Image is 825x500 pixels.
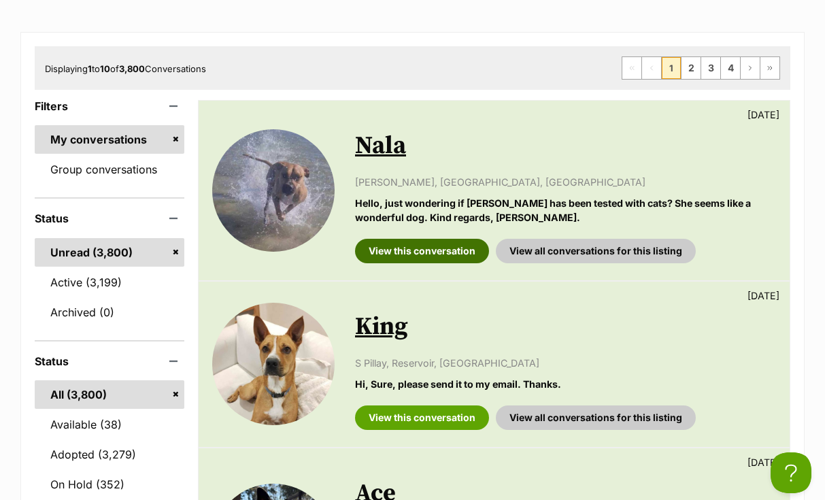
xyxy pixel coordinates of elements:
a: Active (3,199) [35,268,184,297]
header: Filters [35,100,184,112]
a: All (3,800) [35,380,184,409]
img: King [212,303,335,425]
a: View this conversation [355,239,489,263]
span: First page [622,57,641,79]
a: Page 4 [721,57,740,79]
iframe: Help Scout Beacon - Open [771,452,811,493]
img: Nala [212,129,335,252]
p: S Pillay, Reservoir, [GEOGRAPHIC_DATA] [355,356,776,370]
a: View all conversations for this listing [496,405,696,430]
p: [PERSON_NAME], [GEOGRAPHIC_DATA], [GEOGRAPHIC_DATA] [355,175,776,189]
a: Archived (0) [35,298,184,327]
a: On Hold (352) [35,470,184,499]
a: Available (38) [35,410,184,439]
p: Hi, Sure, please send it to my email. Thanks. [355,377,776,391]
a: Next page [741,57,760,79]
a: Page 2 [681,57,701,79]
a: My conversations [35,125,184,154]
a: View this conversation [355,405,489,430]
a: Group conversations [35,155,184,184]
p: [DATE] [747,288,779,303]
span: Page 1 [662,57,681,79]
p: [DATE] [747,107,779,122]
span: Previous page [642,57,661,79]
a: Page 3 [701,57,720,79]
header: Status [35,212,184,224]
nav: Pagination [622,56,780,80]
strong: 1 [88,63,92,74]
a: View all conversations for this listing [496,239,696,263]
a: Adopted (3,279) [35,440,184,469]
p: Hello, just wondering if [PERSON_NAME] has been tested with cats? She seems like a wonderful dog.... [355,196,776,225]
header: Status [35,355,184,367]
strong: 3,800 [119,63,145,74]
strong: 10 [100,63,110,74]
a: Unread (3,800) [35,238,184,267]
a: Last page [760,57,779,79]
a: Nala [355,131,406,161]
span: Displaying to of Conversations [45,63,206,74]
p: [DATE] [747,455,779,469]
a: King [355,312,408,342]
